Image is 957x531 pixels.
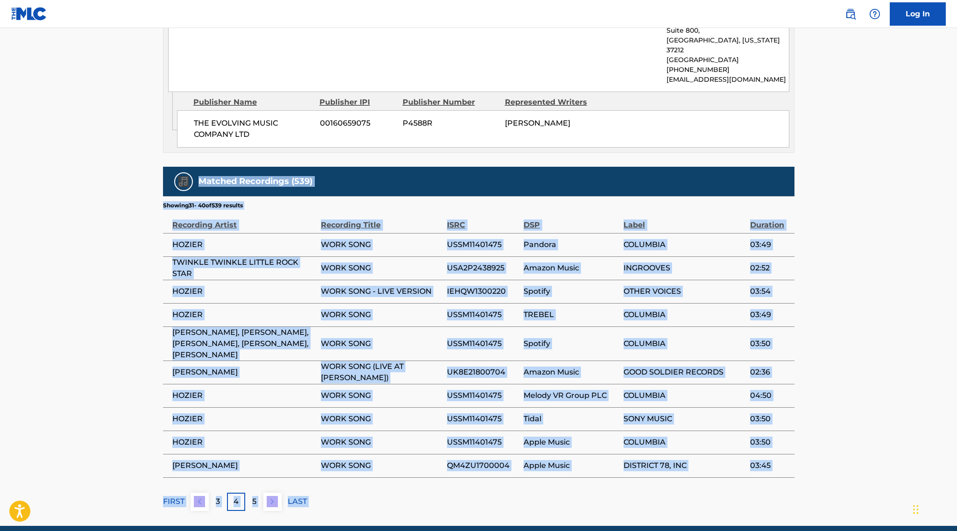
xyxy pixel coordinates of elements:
span: Tidal [524,413,619,425]
span: USSM11401475 [447,390,519,401]
div: Represented Writers [505,97,600,108]
p: [EMAIL_ADDRESS][DOMAIN_NAME] [666,75,788,85]
span: [PERSON_NAME] [172,367,316,378]
p: FIRST [163,496,184,507]
iframe: Chat Widget [910,486,957,531]
span: COLUMBIA [624,309,745,320]
p: Showing 31 - 40 of 539 results [163,201,243,210]
span: TREBEL [524,309,619,320]
p: 5 [252,496,256,507]
span: USA2P2438925 [447,262,519,274]
span: COLUMBIA [624,239,745,250]
span: COLUMBIA [624,338,745,349]
span: [PERSON_NAME], [PERSON_NAME], [PERSON_NAME], [PERSON_NAME], [PERSON_NAME] [172,327,316,361]
span: THE EVOLVING MUSIC COMPANY LTD [194,118,313,140]
div: Duration [750,210,790,231]
span: USSM11401475 [447,309,519,320]
div: Publisher IPI [319,97,396,108]
span: HOZIER [172,437,316,448]
img: MLC Logo [11,7,47,21]
span: 03:49 [750,239,790,250]
span: P4588R [403,118,498,129]
div: Label [624,210,745,231]
span: USSM11401475 [447,413,519,425]
div: Publisher Name [193,97,312,108]
span: 03:50 [750,437,790,448]
p: LAST [288,496,307,507]
span: 04:50 [750,390,790,401]
span: HOZIER [172,239,316,250]
span: WORK SONG [321,437,442,448]
p: 3 [216,496,220,507]
span: 02:52 [750,262,790,274]
span: 00160659075 [320,118,396,129]
span: 03:50 [750,413,790,425]
span: COLUMBIA [624,437,745,448]
img: left [194,496,205,507]
span: SONY MUSIC [624,413,745,425]
span: QM4ZU1700004 [447,460,519,471]
img: Matched Recordings [178,176,189,187]
span: UK8E21800704 [447,367,519,378]
span: HOZIER [172,309,316,320]
span: HOZIER [172,413,316,425]
span: [PERSON_NAME] [505,119,570,127]
div: Help [865,5,884,23]
span: USSM11401475 [447,338,519,349]
p: [GEOGRAPHIC_DATA] [666,55,788,65]
div: Recording Title [321,210,442,231]
span: COLUMBIA [624,390,745,401]
span: HOZIER [172,286,316,297]
span: USSM11401475 [447,239,519,250]
a: Public Search [841,5,860,23]
div: DSP [524,210,619,231]
img: help [869,8,880,20]
span: Apple Music [524,437,619,448]
span: Spotify [524,338,619,349]
span: WORK SONG (LIVE AT [PERSON_NAME]) [321,361,442,383]
span: HOZIER [172,390,316,401]
span: [PERSON_NAME] [172,460,316,471]
div: ISRC [447,210,519,231]
p: [GEOGRAPHIC_DATA], [US_STATE] 37212 [666,35,788,55]
span: DISTRICT 78, INC [624,460,745,471]
span: USSM11401475 [447,437,519,448]
span: GOOD SOLDIER RECORDS [624,367,745,378]
p: 4 [234,496,239,507]
span: Pandora [524,239,619,250]
span: 03:49 [750,309,790,320]
span: WORK SONG [321,239,442,250]
span: WORK SONG [321,338,442,349]
span: OTHER VOICES [624,286,745,297]
span: 03:45 [750,460,790,471]
span: WORK SONG - LIVE VERSION [321,286,442,297]
span: Melody VR Group PLC [524,390,619,401]
span: INGROOVES [624,262,745,274]
span: Amazon Music [524,367,619,378]
p: [PHONE_NUMBER] [666,65,788,75]
span: WORK SONG [321,413,442,425]
span: 03:50 [750,338,790,349]
div: Recording Artist [172,210,316,231]
span: Apple Music [524,460,619,471]
span: IEHQW1300220 [447,286,519,297]
span: WORK SONG [321,262,442,274]
a: Log In [890,2,946,26]
div: Publisher Number [403,97,498,108]
img: search [845,8,856,20]
img: right [267,496,278,507]
span: WORK SONG [321,309,442,320]
span: 02:36 [750,367,790,378]
span: TWINKLE TWINKLE LITTLE ROCK STAR [172,257,316,279]
div: Drag [913,496,919,524]
span: 03:54 [750,286,790,297]
span: Spotify [524,286,619,297]
span: Amazon Music [524,262,619,274]
span: WORK SONG [321,390,442,401]
h5: Matched Recordings (539) [198,176,312,187]
span: WORK SONG [321,460,442,471]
